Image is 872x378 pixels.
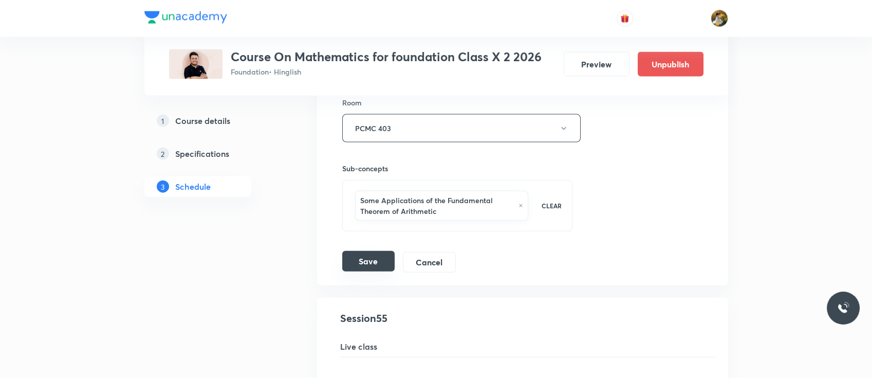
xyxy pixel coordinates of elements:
[157,181,169,193] p: 3
[638,52,703,77] button: Unpublish
[144,111,284,131] a: 1Course details
[542,201,562,210] p: CLEAR
[360,195,514,217] h6: Some Applications of the Fundamental Theorem of Arithmetic
[620,14,629,23] img: avatar
[617,10,633,27] button: avatar
[342,163,573,174] h6: Sub-concepts
[175,181,211,193] h5: Schedule
[837,302,849,314] img: ttu
[342,251,395,272] button: Save
[175,115,230,127] h5: Course details
[342,97,362,108] h6: Room
[711,10,728,27] img: Gayatri Chillure
[340,340,715,353] h5: Live class
[564,52,629,77] button: Preview
[342,114,581,142] button: PCMC 403
[340,311,715,326] h4: Session 55
[231,49,542,64] h3: Course On Mathematics for foundation Class X 2 2026
[157,115,169,127] p: 1
[403,252,456,273] button: Cancel
[157,148,169,160] p: 2
[144,143,284,164] a: 2Specifications
[144,11,227,24] img: Company Logo
[144,11,227,26] a: Company Logo
[175,148,229,160] h5: Specifications
[231,66,542,77] p: Foundation • Hinglish
[169,49,222,79] img: 8B511C91-AE70-4961-853B-B881C33FBE9A_plus.png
